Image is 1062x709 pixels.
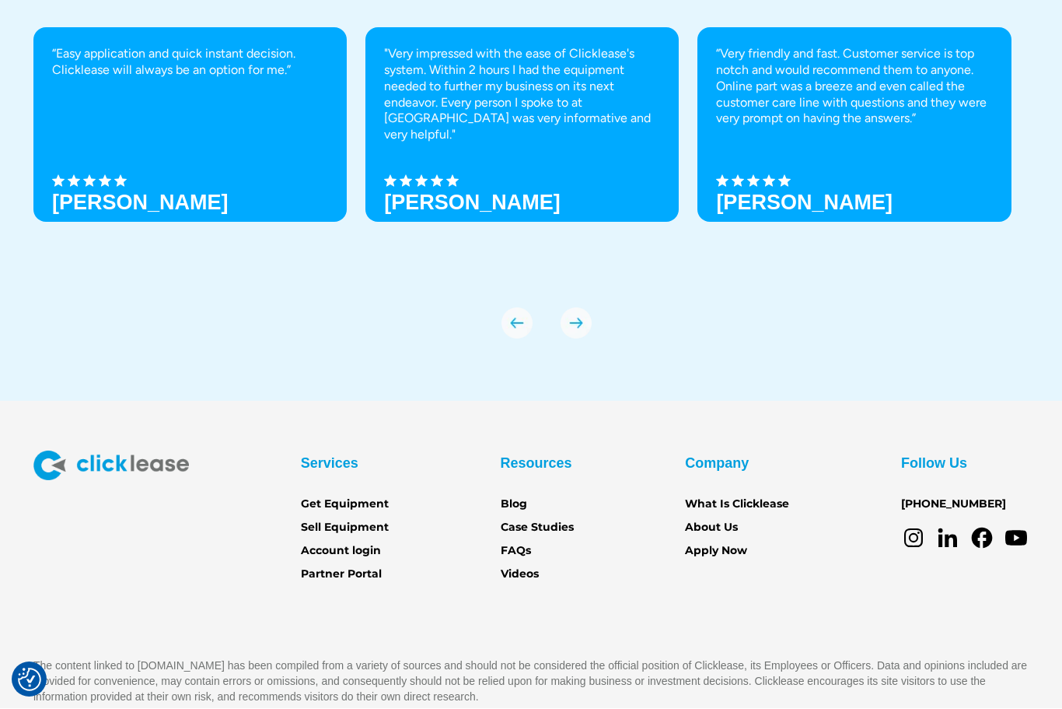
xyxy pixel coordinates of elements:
[716,191,893,215] h3: [PERSON_NAME]
[33,28,347,277] div: 1 of 8
[301,520,389,537] a: Sell Equipment
[763,175,775,188] img: Black star icon
[716,47,992,128] p: “Very friendly and fast. Customer service is top notch and would recommend them to anyone. Online...
[114,175,127,188] img: Black star icon
[301,567,382,584] a: Partner Portal
[18,669,41,692] button: Consent Preferences
[501,451,572,476] div: Resources
[415,175,428,188] img: Black star icon
[301,543,381,560] a: Account login
[431,175,443,188] img: Black star icon
[716,175,728,188] img: Black star icon
[732,175,744,188] img: Black star icon
[561,308,592,339] img: arrow Icon
[778,175,791,188] img: Black star icon
[99,175,111,188] img: Black star icon
[301,497,389,514] a: Get Equipment
[384,47,660,144] p: "Very impressed with the ease of Clicklease's system. Within 2 hours I had the equipment needed t...
[33,451,189,481] img: Clicklease logo
[561,308,592,339] div: next slide
[501,543,531,560] a: FAQs
[384,191,561,215] strong: [PERSON_NAME]
[685,451,749,476] div: Company
[33,658,1029,705] p: The content linked to [DOMAIN_NAME] has been compiled from a variety of sources and should not be...
[747,175,760,188] img: Black star icon
[18,669,41,692] img: Revisit consent button
[697,28,1011,277] div: 3 of 8
[501,308,533,339] img: arrow Icon
[901,497,1006,514] a: [PHONE_NUMBER]
[52,191,229,215] h3: [PERSON_NAME]
[901,451,967,476] div: Follow Us
[384,175,397,188] img: Black star icon
[685,520,738,537] a: About Us
[501,308,533,339] div: previous slide
[501,567,539,584] a: Videos
[365,28,679,277] div: 2 of 8
[52,47,328,79] p: “Easy application and quick instant decision. Clicklease will always be an option for me.”
[83,175,96,188] img: Black star icon
[685,543,747,560] a: Apply Now
[685,497,789,514] a: What Is Clicklease
[33,28,1029,339] div: carousel
[501,497,527,514] a: Blog
[501,520,574,537] a: Case Studies
[446,175,459,188] img: Black star icon
[301,451,358,476] div: Services
[68,175,80,188] img: Black star icon
[400,175,412,188] img: Black star icon
[52,175,65,188] img: Black star icon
